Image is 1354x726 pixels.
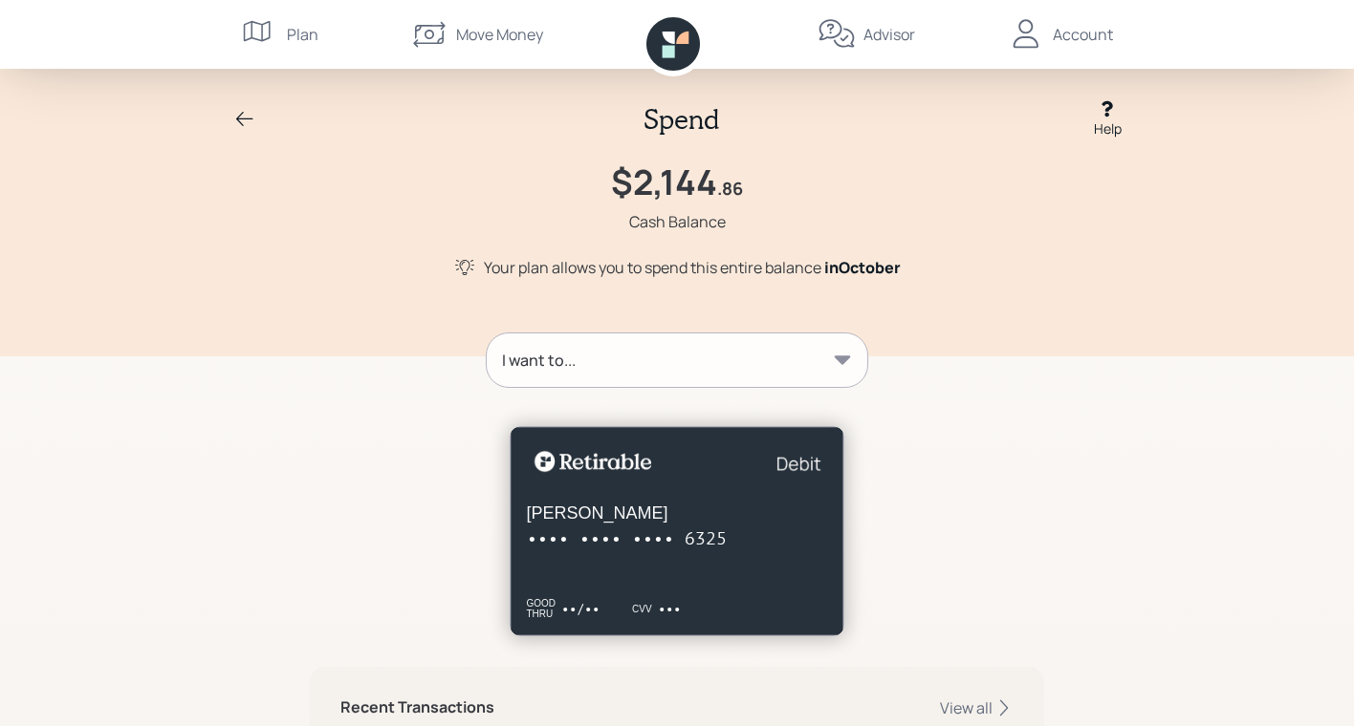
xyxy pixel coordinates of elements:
[502,349,576,372] div: I want to...
[340,698,494,716] h5: Recent Transactions
[824,257,901,278] span: in October
[484,256,901,279] div: Your plan allows you to spend this entire balance
[629,210,726,233] div: Cash Balance
[644,103,719,136] h2: Spend
[1053,23,1113,46] div: Account
[940,697,1014,718] div: View all
[863,23,915,46] div: Advisor
[456,23,543,46] div: Move Money
[1094,118,1122,139] div: Help
[287,23,318,46] div: Plan
[717,179,743,200] h4: .86
[611,161,717,203] h1: $2,144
